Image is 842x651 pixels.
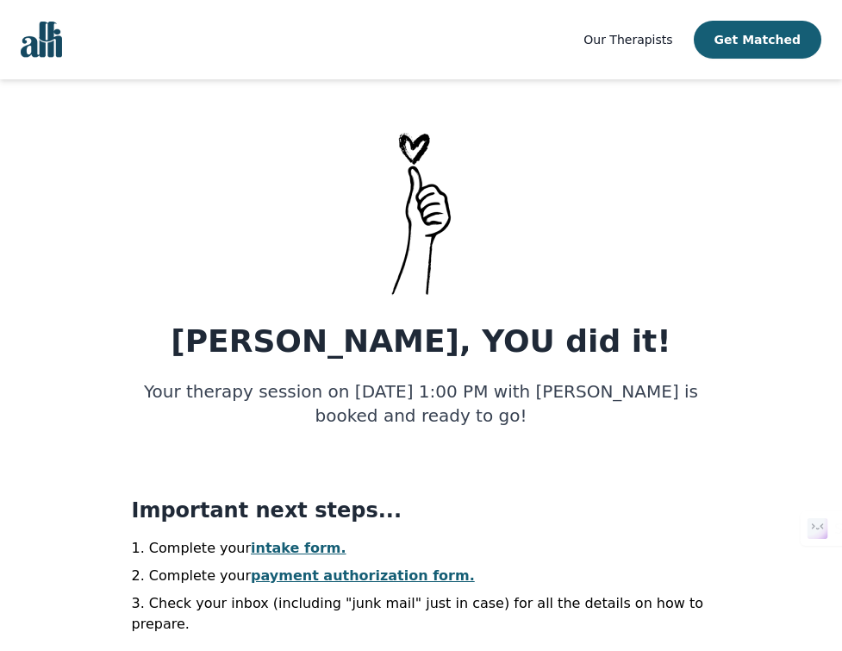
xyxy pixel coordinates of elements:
[132,379,711,428] h5: Your therapy session on [DATE] 1:00 PM with [PERSON_NAME] is booked and ready to go!
[251,540,346,556] a: intake form.
[171,324,670,359] h1: [PERSON_NAME], YOU did it!
[377,128,465,297] img: Thank-You-_1_uatste.png
[132,538,711,559] li: Complete your
[583,33,672,47] span: Our Therapists
[694,21,821,59] button: Get Matched
[21,22,62,58] img: alli logo
[132,497,711,524] h3: Important next steps...
[132,593,711,635] li: Check your inbox (including "junk mail" just in case) for all the details on how to prepare.
[251,567,475,584] a: payment authorization form.
[132,566,711,586] li: Complete your
[583,29,672,50] a: Our Therapists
